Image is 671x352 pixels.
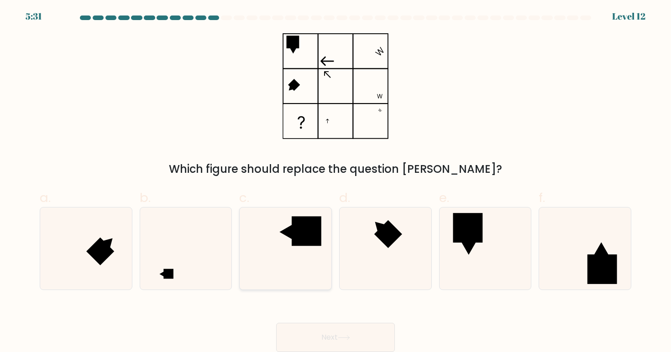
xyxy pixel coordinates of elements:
[140,189,151,207] span: b.
[40,189,51,207] span: a.
[439,189,449,207] span: e.
[239,189,249,207] span: c.
[612,10,645,23] div: Level 12
[276,323,395,352] button: Next
[539,189,545,207] span: f.
[339,189,350,207] span: d.
[45,161,626,177] div: Which figure should replace the question [PERSON_NAME]?
[26,10,42,23] div: 5:31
